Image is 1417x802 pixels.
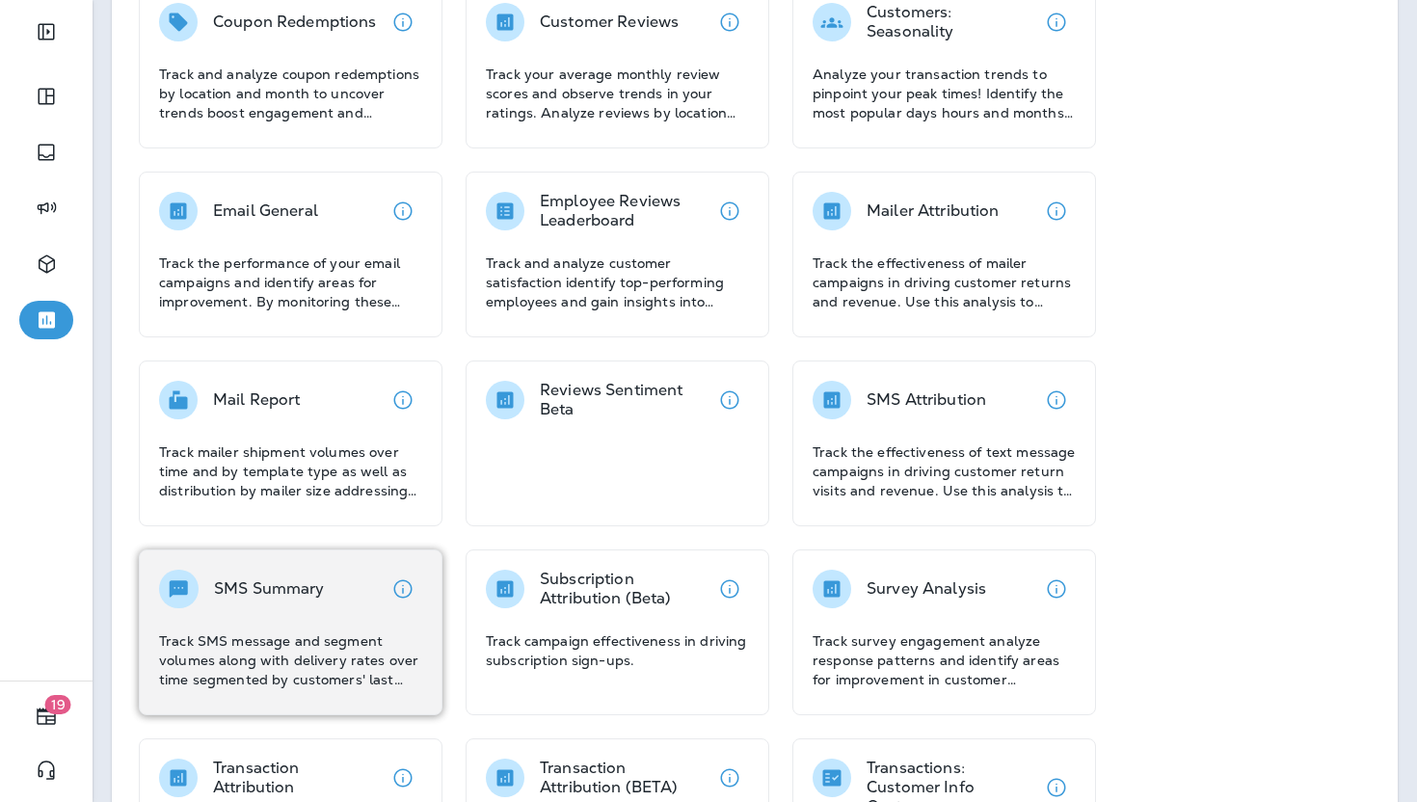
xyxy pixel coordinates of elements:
p: Survey Analysis [867,579,986,599]
button: View details [384,570,422,608]
button: View details [384,3,422,41]
p: Track survey engagement analyze response patterns and identify areas for improvement in customer ... [813,631,1076,689]
p: Reviews Sentiment Beta [540,381,710,419]
button: View details [1037,570,1076,608]
button: 19 [19,697,73,735]
p: Track SMS message and segment volumes along with delivery rates over time segmented by customers'... [159,631,422,689]
button: View details [710,3,749,41]
p: SMS Summary [214,579,325,599]
p: Track the performance of your email campaigns and identify areas for improvement. By monitoring t... [159,254,422,311]
p: Subscription Attribution (Beta) [540,570,710,608]
p: Track and analyze coupon redemptions by location and month to uncover trends boost engagement and... [159,65,422,122]
button: View details [1037,3,1076,41]
p: Customers: Seasonality [867,3,1037,41]
button: View details [384,192,422,230]
p: Employee Reviews Leaderboard [540,192,710,230]
button: View details [710,192,749,230]
p: Transaction Attribution (BETA) [540,759,710,797]
button: View details [1037,192,1076,230]
p: Track your average monthly review scores and observe trends in your ratings. Analyze reviews by l... [486,65,749,122]
p: Mail Report [213,390,301,410]
p: SMS Attribution [867,390,986,410]
p: Track and analyze customer satisfaction identify top-performing employees and gain insights into ... [486,254,749,311]
button: View details [710,759,749,797]
p: Track the effectiveness of text message campaigns in driving customer return visits and revenue. ... [813,442,1076,500]
button: View details [1037,381,1076,419]
span: 19 [45,695,71,714]
p: Track the effectiveness of mailer campaigns in driving customer returns and revenue. Use this ana... [813,254,1076,311]
p: Transaction Attribution [213,759,384,797]
p: Coupon Redemptions [213,13,377,32]
button: View details [384,381,422,419]
p: Track campaign effectiveness in driving subscription sign-ups. [486,631,749,670]
button: View details [710,570,749,608]
p: Mailer Attribution [867,201,1000,221]
button: View details [384,759,422,797]
p: Analyze your transaction trends to pinpoint your peak times! Identify the most popular days hours... [813,65,1076,122]
p: Track mailer shipment volumes over time and by template type as well as distribution by mailer si... [159,442,422,500]
p: Customer Reviews [540,13,679,32]
p: Email General [213,201,318,221]
button: Expand Sidebar [19,13,73,51]
button: View details [710,381,749,419]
